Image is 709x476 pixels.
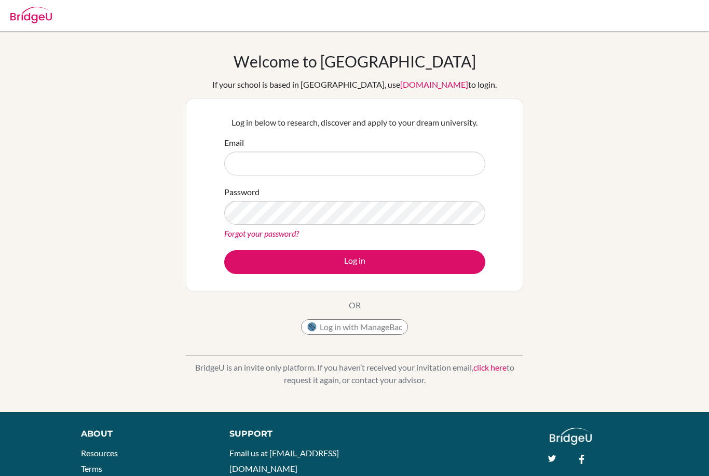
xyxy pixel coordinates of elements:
[224,250,485,274] button: Log in
[10,7,52,23] img: Bridge-U
[400,79,468,89] a: [DOMAIN_NAME]
[81,464,102,473] a: Terms
[234,52,476,71] h1: Welcome to [GEOGRAPHIC_DATA]
[349,299,361,311] p: OR
[229,448,339,473] a: Email us at [EMAIL_ADDRESS][DOMAIN_NAME]
[224,228,299,238] a: Forgot your password?
[81,448,118,458] a: Resources
[186,361,523,386] p: BridgeU is an invite only platform. If you haven’t received your invitation email, to request it ...
[224,137,244,149] label: Email
[301,319,408,335] button: Log in with ManageBac
[550,428,592,445] img: logo_white@2x-f4f0deed5e89b7ecb1c2cc34c3e3d731f90f0f143d5ea2071677605dd97b5244.png
[212,78,497,91] div: If your school is based in [GEOGRAPHIC_DATA], use to login.
[473,362,507,372] a: click here
[224,186,260,198] label: Password
[229,428,344,440] div: Support
[81,428,206,440] div: About
[224,116,485,129] p: Log in below to research, discover and apply to your dream university.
